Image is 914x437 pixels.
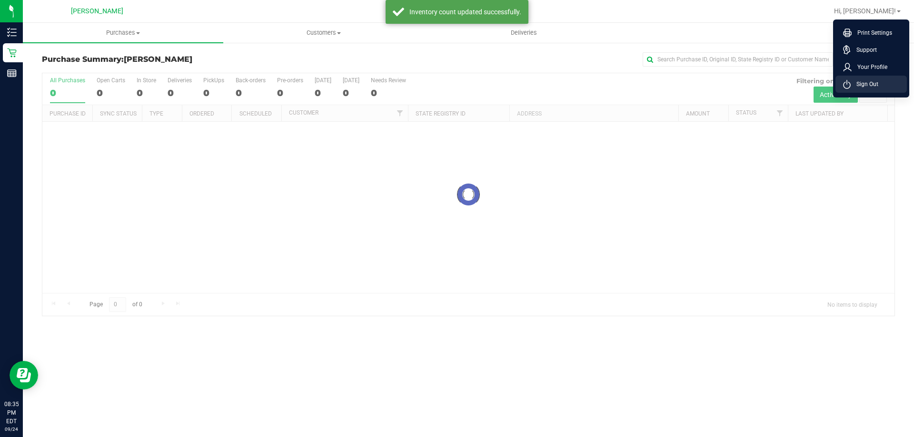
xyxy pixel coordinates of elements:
[835,76,907,93] li: Sign Out
[7,28,17,37] inline-svg: Inventory
[852,62,887,72] span: Your Profile
[424,23,624,43] a: Deliveries
[42,55,326,64] h3: Purchase Summary:
[10,361,38,389] iframe: Resource center
[124,55,192,64] span: [PERSON_NAME]
[23,23,223,43] a: Purchases
[643,52,833,67] input: Search Purchase ID, Original ID, State Registry ID or Customer Name...
[223,23,424,43] a: Customers
[71,7,123,15] span: [PERSON_NAME]
[852,28,892,38] span: Print Settings
[4,400,19,426] p: 08:35 PM EDT
[843,45,903,55] a: Support
[409,7,521,17] div: Inventory count updated successfully.
[224,29,423,37] span: Customers
[851,79,878,89] span: Sign Out
[23,29,223,37] span: Purchases
[851,45,877,55] span: Support
[834,7,896,15] span: Hi, [PERSON_NAME]!
[7,48,17,58] inline-svg: Retail
[7,68,17,78] inline-svg: Reports
[4,426,19,433] p: 09/24
[498,29,550,37] span: Deliveries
